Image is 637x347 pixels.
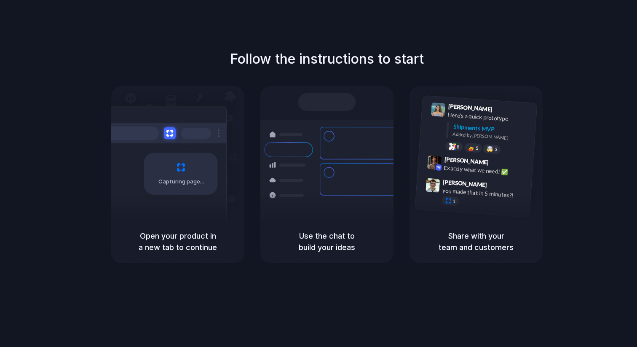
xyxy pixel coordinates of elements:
[420,230,533,253] h5: Share with your team and customers
[495,147,498,152] span: 3
[457,145,460,149] span: 8
[443,178,487,190] span: [PERSON_NAME]
[453,199,456,204] span: 1
[444,155,489,167] span: [PERSON_NAME]
[487,146,494,153] div: 🤯
[448,102,492,114] span: [PERSON_NAME]
[442,186,526,201] div: you made that in 5 minutes?!
[452,131,530,143] div: Added by [PERSON_NAME]
[230,49,424,69] h1: Follow the instructions to start
[447,110,532,125] div: Here's a quick prototype
[444,164,528,178] div: Exactly what we need! ✅
[491,159,509,169] span: 9:42 AM
[121,230,234,253] h5: Open your product in a new tab to continue
[270,230,383,253] h5: Use the chat to build your ideas
[476,146,479,151] span: 5
[490,182,507,192] span: 9:47 AM
[495,106,512,116] span: 9:41 AM
[453,122,531,136] div: Shipments MVP
[158,178,205,186] span: Capturing page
